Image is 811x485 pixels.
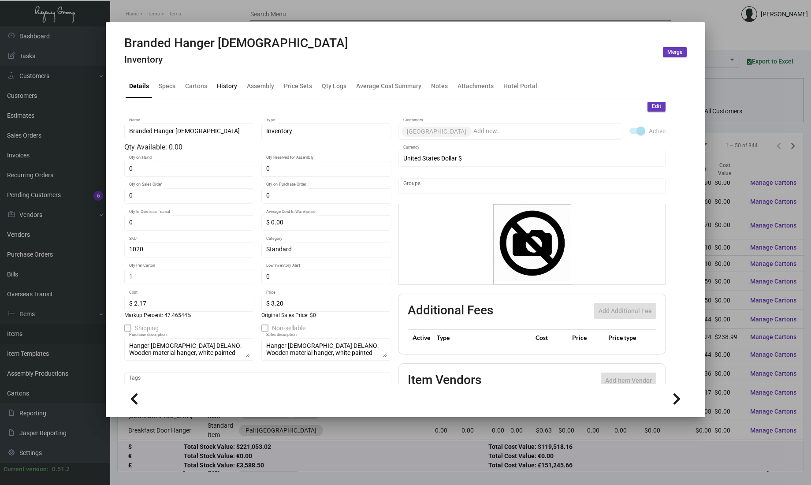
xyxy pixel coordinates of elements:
[647,102,666,112] button: Edit
[570,330,606,345] th: Price
[284,81,312,90] div: Price Sets
[503,81,537,90] div: Hotel Portal
[408,303,493,319] h2: Additional Fees
[129,81,149,90] div: Details
[322,81,346,90] div: Qty Logs
[473,128,618,135] input: Add new..
[605,377,652,384] span: Add item Vendor
[408,373,481,388] h2: Item Vendors
[124,54,348,65] h4: Inventory
[4,465,48,474] div: Current version:
[649,126,666,136] span: Active
[402,127,472,137] mat-chip: [GEOGRAPHIC_DATA]
[408,330,435,345] th: Active
[124,36,348,51] h2: Branded Hanger [DEMOGRAPHIC_DATA]
[599,307,652,314] span: Add Additional Fee
[458,81,494,90] div: Attachments
[652,103,661,110] span: Edit
[594,303,656,319] button: Add Additional Fee
[159,81,175,90] div: Specs
[185,81,207,90] div: Cartons
[52,465,70,474] div: 0.51.2
[217,81,237,90] div: History
[435,330,533,345] th: Type
[667,48,682,56] span: Merge
[124,142,391,153] div: Qty Available: 0.00
[135,323,159,333] span: Shipping
[606,330,646,345] th: Price type
[533,330,569,345] th: Cost
[356,81,421,90] div: Average Cost Summary
[431,81,448,90] div: Notes
[663,47,687,57] button: Merge
[272,323,305,333] span: Non-sellable
[403,183,661,190] input: Add new..
[247,81,274,90] div: Assembly
[601,373,656,388] button: Add item Vendor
